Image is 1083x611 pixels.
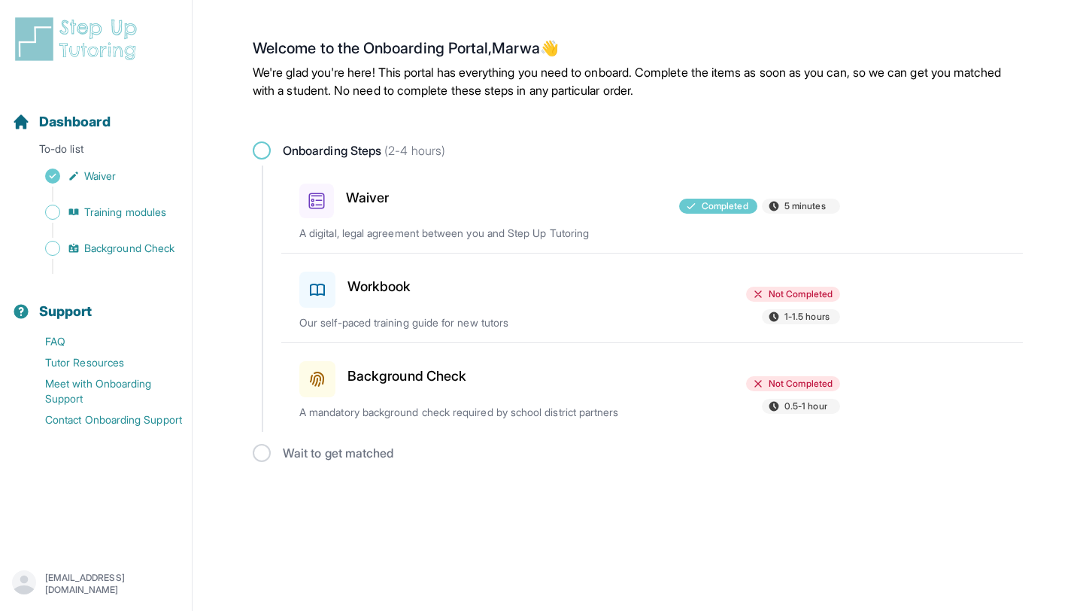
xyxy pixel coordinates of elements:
a: Training modules [12,202,192,223]
a: WaiverCompleted5 minutesA digital, legal agreement between you and Step Up Tutoring [281,166,1023,253]
span: Background Check [84,241,174,256]
a: FAQ [12,331,192,352]
img: logo [12,15,146,63]
span: Training modules [84,205,166,220]
p: [EMAIL_ADDRESS][DOMAIN_NAME] [45,572,180,596]
h3: Background Check [347,366,466,387]
a: Meet with Onboarding Support [12,373,192,409]
a: Background Check [12,238,192,259]
a: Dashboard [12,111,111,132]
span: 0.5-1 hour [784,400,827,412]
h3: Workbook [347,276,411,297]
p: A mandatory background check required by school district partners [299,405,651,420]
p: We're glad you're here! This portal has everything you need to onboard. Complete the items as soo... [253,63,1023,99]
a: WorkbookNot Completed1-1.5 hoursOur self-paced training guide for new tutors [281,254,1023,342]
span: Dashboard [39,111,111,132]
span: Completed [702,200,748,212]
button: Support [6,277,186,328]
p: A digital, legal agreement between you and Step Up Tutoring [299,226,651,241]
h2: Welcome to the Onboarding Portal, Marwa 👋 [253,39,1023,63]
a: Background CheckNot Completed0.5-1 hourA mandatory background check required by school district p... [281,343,1023,432]
span: Not Completed [769,288,833,300]
button: [EMAIL_ADDRESS][DOMAIN_NAME] [12,570,180,597]
p: Our self-paced training guide for new tutors [299,315,651,330]
span: Onboarding Steps [283,141,445,160]
h3: Waiver [346,187,389,208]
span: 5 minutes [784,200,826,212]
a: Contact Onboarding Support [12,409,192,430]
span: Support [39,301,93,322]
span: Waiver [84,169,116,184]
p: To-do list [6,141,186,163]
a: Tutor Resources [12,352,192,373]
a: Waiver [12,166,192,187]
span: Not Completed [769,378,833,390]
button: Dashboard [6,87,186,138]
span: 1-1.5 hours [784,311,830,323]
span: (2-4 hours) [381,143,445,158]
